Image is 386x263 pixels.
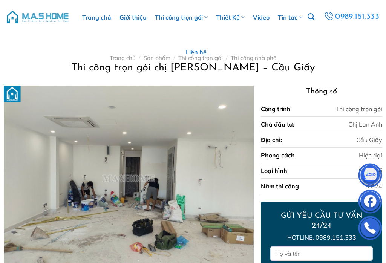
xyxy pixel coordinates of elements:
div: Phong cách [261,151,295,160]
div: Công trình [261,104,291,113]
div: Cầu Giấy [356,135,382,144]
img: Zalo [359,165,381,188]
div: Loại hình [261,166,287,175]
img: Phone [359,218,381,240]
a: Tìm kiếm [308,9,314,25]
div: Chị Lan Anh [348,120,382,129]
h3: Thông số [261,86,382,98]
a: 0989.151.333 [323,10,380,24]
div: Chủ đầu tư: [261,120,294,129]
span: 0989.151.333 [335,11,379,23]
div: Hiện đại [359,151,382,160]
div: Thi công trọn gói [335,104,382,113]
h1: Thi công trọn gói chị [PERSON_NAME] – Cầu Giấy [6,61,380,75]
input: Họ và tên [270,246,373,261]
img: Facebook [359,191,381,214]
h2: GỬI YÊU CẦU TƯ VẤN 24/24 [270,211,373,231]
p: Hotline: 0989.151.333 [270,233,373,243]
a: Liên hệ [186,35,207,69]
img: M.A.S HOME – Tổng Thầu Thiết Kế Và Xây Nhà Trọn Gói [6,6,70,28]
div: Năm thi công [261,182,299,191]
div: Địa chỉ: [261,135,282,144]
